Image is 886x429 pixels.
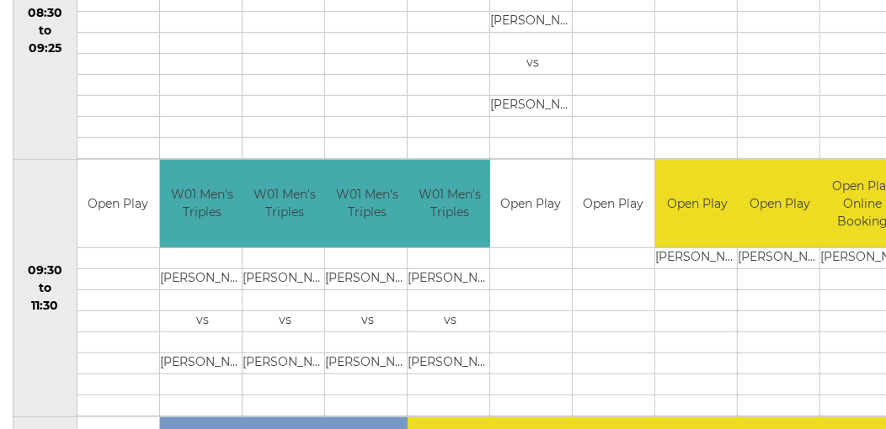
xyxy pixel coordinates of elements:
[738,248,823,269] td: [PERSON_NAME]
[490,53,575,74] td: vs
[325,353,410,374] td: [PERSON_NAME]
[77,160,159,248] td: Open Play
[408,353,493,374] td: [PERSON_NAME]
[160,311,245,332] td: vs
[573,160,654,248] td: Open Play
[490,95,575,116] td: [PERSON_NAME]
[160,269,245,290] td: [PERSON_NAME]
[243,269,328,290] td: [PERSON_NAME]
[243,311,328,332] td: vs
[655,248,740,269] td: [PERSON_NAME]
[408,311,493,332] td: vs
[243,160,328,248] td: W01 Men's Triples
[490,11,575,32] td: [PERSON_NAME]
[325,160,410,248] td: W01 Men's Triples
[160,160,245,248] td: W01 Men's Triples
[490,160,572,248] td: Open Play
[160,353,245,374] td: [PERSON_NAME]
[243,353,328,374] td: [PERSON_NAME]
[13,159,77,417] td: 09:30 to 11:30
[738,160,823,248] td: Open Play
[325,269,410,290] td: [PERSON_NAME]
[408,269,493,290] td: [PERSON_NAME]
[325,311,410,332] td: vs
[408,160,493,248] td: W01 Men's Triples
[655,160,740,248] td: Open Play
